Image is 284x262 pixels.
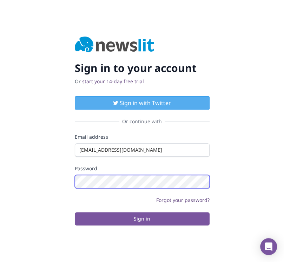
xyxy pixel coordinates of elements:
[75,37,154,53] img: Newslit
[260,238,277,255] div: Open Intercom Messenger
[75,133,210,140] label: Email address
[75,96,210,110] button: Sign in with Twitter
[75,62,210,74] h2: Sign in to your account
[156,197,210,203] a: Forgot your password?
[75,165,210,172] label: Password
[75,212,210,225] button: Sign in
[119,118,165,125] span: Or continue with
[82,78,144,85] a: start your 14-day free trial
[75,78,210,85] p: Or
